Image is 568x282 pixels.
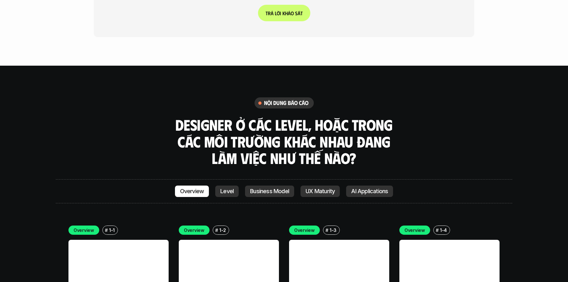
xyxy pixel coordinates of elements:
[220,188,234,194] p: Level
[288,10,291,16] span: ả
[298,10,300,16] span: á
[245,186,294,197] a: Business Model
[330,227,337,233] p: 1-3
[300,10,303,16] span: t
[105,228,108,233] h6: #
[280,10,281,16] span: i
[351,188,388,194] p: AI Applications
[300,186,340,197] a: UX Maturity
[275,10,277,16] span: l
[184,227,204,233] p: Overview
[109,227,115,233] p: 1-1
[440,227,447,233] p: 1-4
[306,188,335,194] p: UX Maturity
[268,10,271,16] span: r
[175,186,209,197] a: Overview
[294,227,315,233] p: Overview
[180,188,204,194] p: Overview
[74,227,94,233] p: Overview
[173,116,395,167] h3: Designer ở các level, hoặc trong các môi trường khác nhau đang làm việc như thế nào?
[285,10,288,16] span: h
[219,227,226,233] p: 1-2
[215,228,218,233] h6: #
[250,188,289,194] p: Business Model
[404,227,425,233] p: Overview
[326,228,328,233] h6: #
[215,186,239,197] a: Level
[295,10,298,16] span: s
[258,5,310,21] a: Trảlờikhảosát
[266,10,268,16] span: T
[271,10,274,16] span: ả
[291,10,294,16] span: o
[277,10,280,16] span: ờ
[346,186,393,197] a: AI Applications
[436,228,439,233] h6: #
[264,99,309,107] h6: nội dung báo cáo
[282,10,285,16] span: k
